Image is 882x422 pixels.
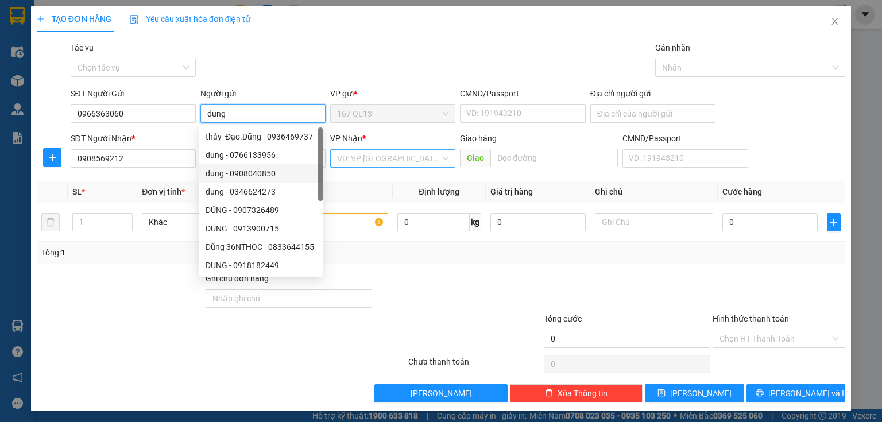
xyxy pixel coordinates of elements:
span: plus [37,15,45,23]
div: dung - 0908040850 [199,164,323,183]
div: dung - 0346624273 [199,183,323,201]
div: Tổng: 1 [41,246,341,259]
span: Yêu cầu xuất hóa đơn điện tử [130,14,251,24]
th: Ghi chú [590,181,718,203]
div: thầy_Đạo.Dũng - 0936469737 [199,127,323,146]
label: Tác vụ [71,43,94,52]
span: Tổng cước [544,314,582,323]
label: Ghi chú đơn hàng [206,274,269,283]
span: 167 QL13 [337,105,448,122]
span: Giao hàng [460,134,497,143]
span: [PERSON_NAME] và In [768,387,849,400]
span: [PERSON_NAME] [670,387,732,400]
span: Định lượng [419,187,459,196]
span: SL [72,187,82,196]
div: DUNG - 0918182449 [206,259,316,272]
span: plus [44,153,61,162]
div: Dũng 36NTHOC - 0833644155 [206,241,316,253]
div: Địa chỉ người gửi [590,87,715,100]
div: dung - 0766133956 [206,149,316,161]
img: icon [130,15,139,24]
span: TẠO ĐƠN HÀNG [37,14,111,24]
input: Ghi Chú [595,213,713,231]
span: printer [756,389,764,398]
span: plus [827,218,840,227]
div: CMND/Passport [622,132,748,145]
div: DUNG - 0913900715 [199,219,323,238]
button: deleteXóa Thông tin [510,384,643,402]
div: CMND/Passport [460,87,585,100]
span: Xóa Thông tin [558,387,608,400]
div: DUNG - 0913900715 [206,222,316,235]
input: Dọc đường [490,149,618,167]
button: printer[PERSON_NAME] và In [746,384,846,402]
span: VP Nhận [330,134,362,143]
div: Chưa thanh toán [407,355,542,375]
input: VD: Bàn, Ghế [270,213,388,231]
span: Đơn vị tính [142,187,185,196]
div: DŨNG - 0907326489 [199,201,323,219]
input: 0 [490,213,586,231]
div: DŨNG - 0907326489 [206,204,316,216]
div: dung - 0908040850 [206,167,316,180]
span: Giá trị hàng [490,187,533,196]
button: delete [41,213,60,231]
span: Cước hàng [722,187,762,196]
button: plus [43,148,61,167]
span: delete [545,389,553,398]
div: Người gửi [200,87,326,100]
div: Dũng 36NTHOC - 0833644155 [199,238,323,256]
input: Ghi chú đơn hàng [206,289,372,308]
button: Close [819,6,851,38]
div: thầy_Đạo.Dũng - 0936469737 [206,130,316,143]
div: SĐT Người Gửi [71,87,196,100]
button: save[PERSON_NAME] [645,384,744,402]
span: Khác [149,214,253,231]
span: kg [470,213,481,231]
div: dung - 0766133956 [199,146,323,164]
span: [PERSON_NAME] [411,387,472,400]
div: VP gửi [330,87,455,100]
span: close [830,17,840,26]
div: dung - 0346624273 [206,185,316,198]
div: SĐT Người Nhận [71,132,196,145]
label: Hình thức thanh toán [713,314,789,323]
button: [PERSON_NAME] [374,384,507,402]
input: Địa chỉ của người gửi [590,104,715,123]
div: DUNG - 0918182449 [199,256,323,274]
label: Gán nhãn [655,43,690,52]
span: save [657,389,666,398]
span: Giao [460,149,490,167]
button: plus [827,213,841,231]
